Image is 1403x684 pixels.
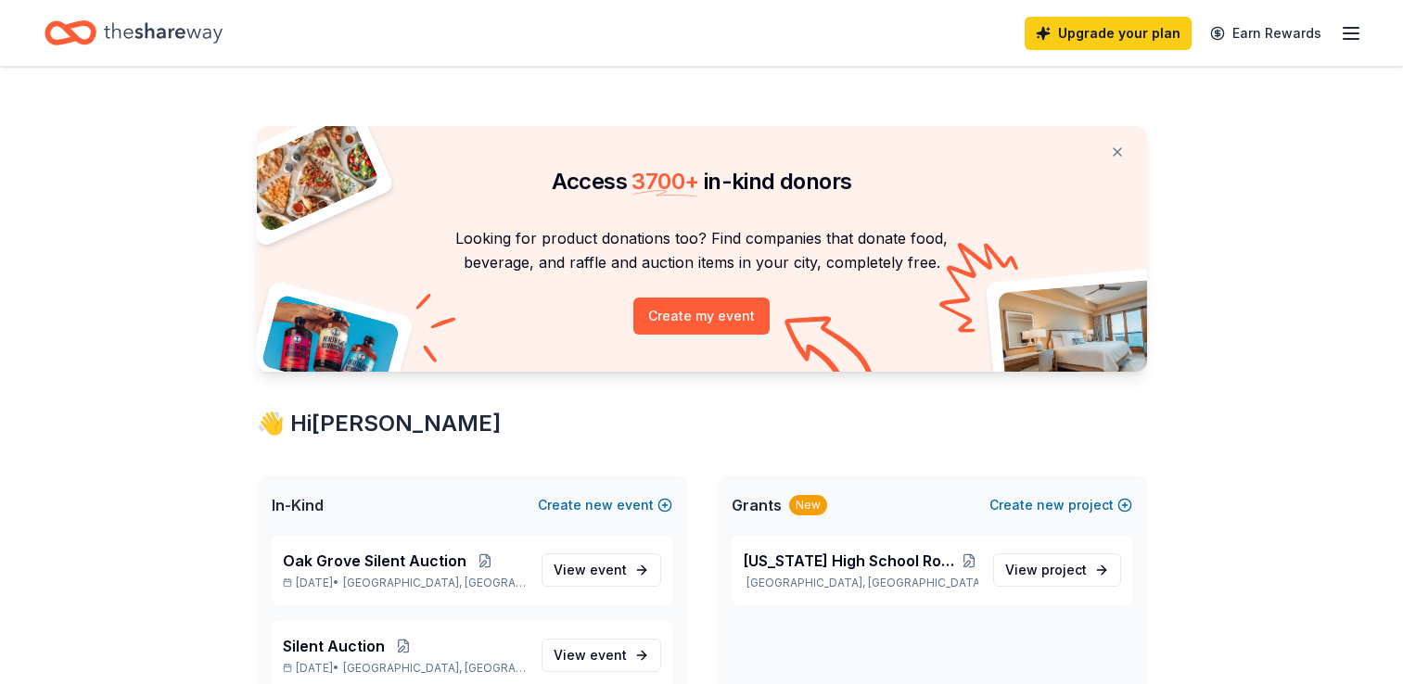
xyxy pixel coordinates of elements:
[590,647,627,663] span: event
[45,11,223,55] a: Home
[283,550,466,572] span: Oak Grove Silent Auction
[1037,494,1065,516] span: new
[784,316,877,386] img: Curvy arrow
[732,494,782,516] span: Grants
[542,553,661,587] a: View event
[343,576,526,590] span: [GEOGRAPHIC_DATA], [GEOGRAPHIC_DATA]
[633,298,770,335] button: Create my event
[343,661,526,676] span: [GEOGRAPHIC_DATA], [GEOGRAPHIC_DATA]
[554,644,627,666] span: View
[283,661,527,676] p: [DATE] •
[257,409,1147,438] div: 👋 Hi [PERSON_NAME]
[283,635,385,657] span: Silent Auction
[552,168,852,195] span: Access in-kind donors
[236,115,380,234] img: Pizza
[1025,17,1192,50] a: Upgrade your plan
[279,226,1125,275] p: Looking for product donations too? Find companies that donate food, beverage, and raffle and auct...
[1199,17,1333,50] a: Earn Rewards
[743,550,961,572] span: [US_STATE] High School Rodeo Association Scholarship Fund
[585,494,613,516] span: new
[743,576,978,590] p: [GEOGRAPHIC_DATA], [GEOGRAPHIC_DATA]
[590,562,627,577] span: event
[283,576,527,590] p: [DATE] •
[1005,559,1087,581] span: View
[1041,562,1087,577] span: project
[789,495,827,515] div: New
[538,494,672,516] button: Createnewevent
[272,494,324,516] span: In-Kind
[993,553,1121,587] a: View project
[554,559,627,581] span: View
[542,639,661,672] a: View event
[989,494,1132,516] button: Createnewproject
[631,168,698,195] span: 3700 +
